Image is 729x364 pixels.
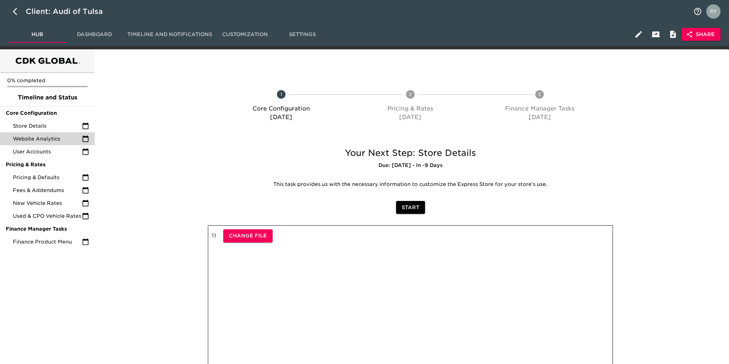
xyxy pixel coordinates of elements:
[127,30,212,39] span: Timeline and Notifications
[70,30,119,39] span: Dashboard
[13,212,82,220] span: Used & CPO Vehicle Rates
[402,203,419,212] span: Start
[13,238,82,245] span: Finance Product Menu
[6,225,89,232] span: Finance Manager Tasks
[13,30,62,39] span: Hub
[278,30,327,39] span: Settings
[348,104,472,113] p: Pricing & Rates
[221,30,269,39] span: Customization
[6,109,89,117] span: Core Configuration
[280,92,282,97] text: 1
[478,113,601,122] p: [DATE]
[664,26,681,43] button: Internal Notes and Comments
[6,93,89,102] span: Timeline and Status
[13,135,82,142] span: Website Analytics
[13,200,82,207] span: New Vehicle Rates
[26,6,113,17] div: Client: Audi of Tulsa
[409,92,412,97] text: 2
[681,28,720,41] button: Share
[208,162,613,169] h6: Due: [DATE] - In -9 Days
[647,26,664,43] button: Client View
[219,113,343,122] p: [DATE]
[396,201,425,214] button: Start
[687,30,715,39] span: Share
[689,3,706,20] button: notifications
[706,4,720,19] img: Profile
[13,174,82,181] span: Pricing & Defaults
[223,229,273,242] button: Change File
[6,161,89,168] span: Pricing & Rates
[213,181,607,188] p: This task provides us with the necessary information to customize the Express Store for your stor...
[208,147,613,159] h5: Your Next Step: Store Details
[478,104,601,113] p: Finance Manager Tasks
[7,77,88,84] p: 0% completed
[630,26,647,43] button: Edit Hub
[348,113,472,122] p: [DATE]
[538,92,541,97] text: 3
[229,231,267,240] span: Change File
[13,122,82,129] span: Store Details
[13,187,82,194] span: Fees & Addendums
[13,148,82,155] span: User Accounts
[219,104,343,113] p: Core Configuration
